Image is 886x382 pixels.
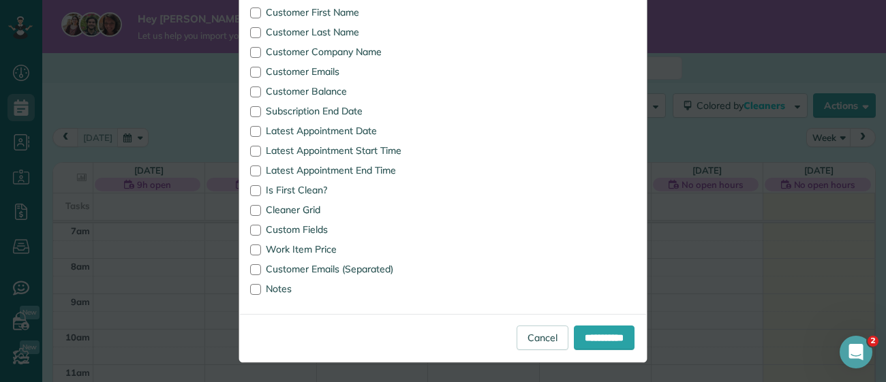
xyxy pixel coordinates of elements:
label: Cleaner Grid [250,205,433,214]
label: Customer Balance [250,86,433,96]
label: Custom Fields [250,225,433,234]
label: Customer Emails (Separated) [250,264,433,274]
label: Customer Last Name [250,27,433,37]
label: Latest Appointment Start Time [250,146,433,155]
span: 2 [868,336,879,347]
label: Is First Clean? [250,185,433,195]
label: Customer First Name [250,7,433,17]
label: Work Item Price [250,244,433,254]
label: Customer Company Name [250,47,433,57]
label: Subscription End Date [250,106,433,116]
label: Latest Appointment Date [250,126,433,136]
label: Customer Emails [250,67,433,76]
iframe: Intercom live chat [840,336,872,368]
label: Notes [250,284,433,293]
label: Latest Appointment End Time [250,165,433,175]
a: Cancel [517,325,568,350]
